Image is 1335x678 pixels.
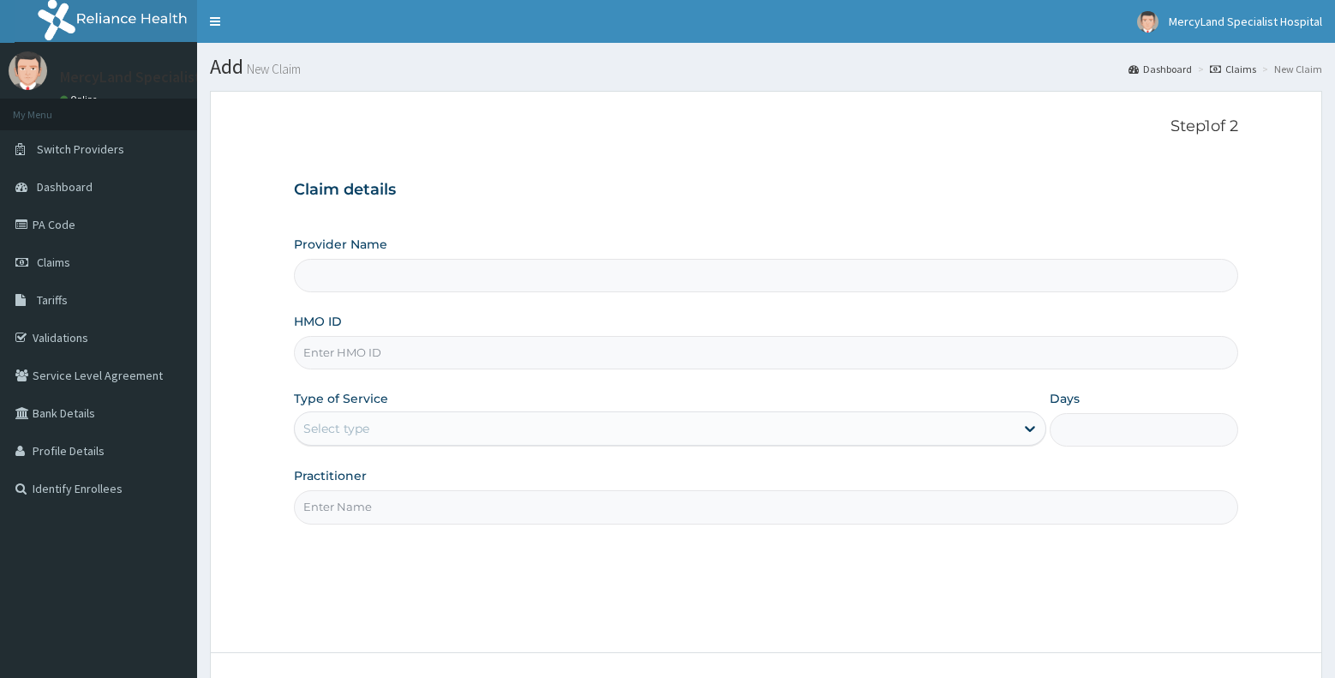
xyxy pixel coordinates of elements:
[1137,11,1158,33] img: User Image
[294,390,388,407] label: Type of Service
[60,93,101,105] a: Online
[37,255,70,270] span: Claims
[37,179,93,195] span: Dashboard
[1210,62,1256,76] a: Claims
[1050,390,1080,407] label: Days
[1169,14,1322,29] span: MercyLand Specialist Hospital
[294,236,387,253] label: Provider Name
[303,420,369,437] div: Select type
[294,313,342,330] label: HMO ID
[294,467,367,484] label: Practitioner
[210,56,1322,78] h1: Add
[37,292,68,308] span: Tariffs
[294,490,1238,524] input: Enter Name
[60,69,261,85] p: MercyLand Specialist Hospital
[37,141,124,157] span: Switch Providers
[294,336,1238,369] input: Enter HMO ID
[1128,62,1192,76] a: Dashboard
[294,181,1238,200] h3: Claim details
[243,63,301,75] small: New Claim
[294,117,1238,136] p: Step 1 of 2
[1258,62,1322,76] li: New Claim
[9,51,47,90] img: User Image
